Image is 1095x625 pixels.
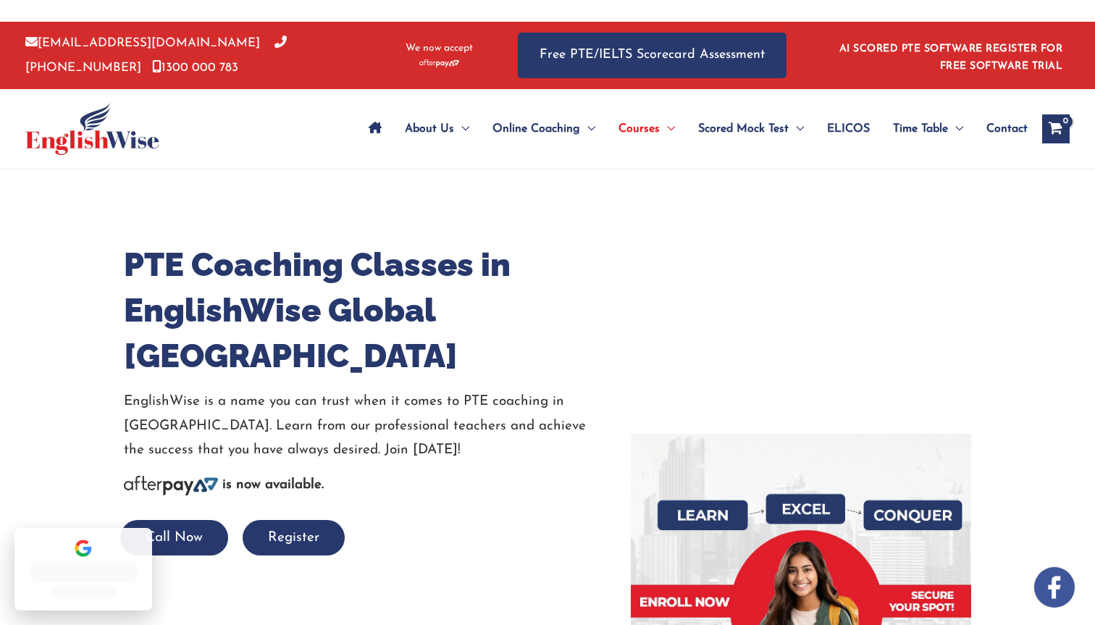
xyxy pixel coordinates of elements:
[618,104,660,154] span: Courses
[357,104,1028,154] nav: Site Navigation: Main Menu
[124,476,218,495] img: Afterpay-Logo
[827,104,870,154] span: ELICOS
[831,32,1070,79] aside: Header Widget 1
[881,104,975,154] a: Time TableMenu Toggle
[454,104,469,154] span: Menu Toggle
[124,390,609,462] p: EnglishWise is a name you can trust when it comes to PTE coaching in [GEOGRAPHIC_DATA]. Learn fro...
[243,520,345,555] button: Register
[1034,567,1075,608] img: white-facebook.png
[1042,114,1070,143] a: View Shopping Cart, empty
[406,41,473,56] span: We now accept
[25,37,260,49] a: [EMAIL_ADDRESS][DOMAIN_NAME]
[518,33,786,78] a: Free PTE/IELTS Scorecard Assessment
[243,531,345,545] a: Register
[607,104,687,154] a: CoursesMenu Toggle
[405,104,454,154] span: About Us
[687,104,815,154] a: Scored Mock TestMenu Toggle
[815,104,881,154] a: ELICOS
[120,520,228,555] button: Call Now
[222,478,324,492] b: is now available.
[492,104,580,154] span: Online Coaching
[948,104,963,154] span: Menu Toggle
[393,104,481,154] a: About UsMenu Toggle
[975,104,1028,154] a: Contact
[789,104,804,154] span: Menu Toggle
[124,242,609,379] h1: PTE Coaching Classes in EnglishWise Global [GEOGRAPHIC_DATA]
[893,104,948,154] span: Time Table
[986,104,1028,154] span: Contact
[580,104,595,154] span: Menu Toggle
[25,103,159,155] img: cropped-ew-logo
[698,104,789,154] span: Scored Mock Test
[120,531,228,545] a: Call Now
[481,104,607,154] a: Online CoachingMenu Toggle
[25,37,287,73] a: [PHONE_NUMBER]
[839,43,1063,72] a: AI SCORED PTE SOFTWARE REGISTER FOR FREE SOFTWARE TRIAL
[419,59,459,67] img: Afterpay-Logo
[152,62,238,74] a: 1300 000 783
[660,104,675,154] span: Menu Toggle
